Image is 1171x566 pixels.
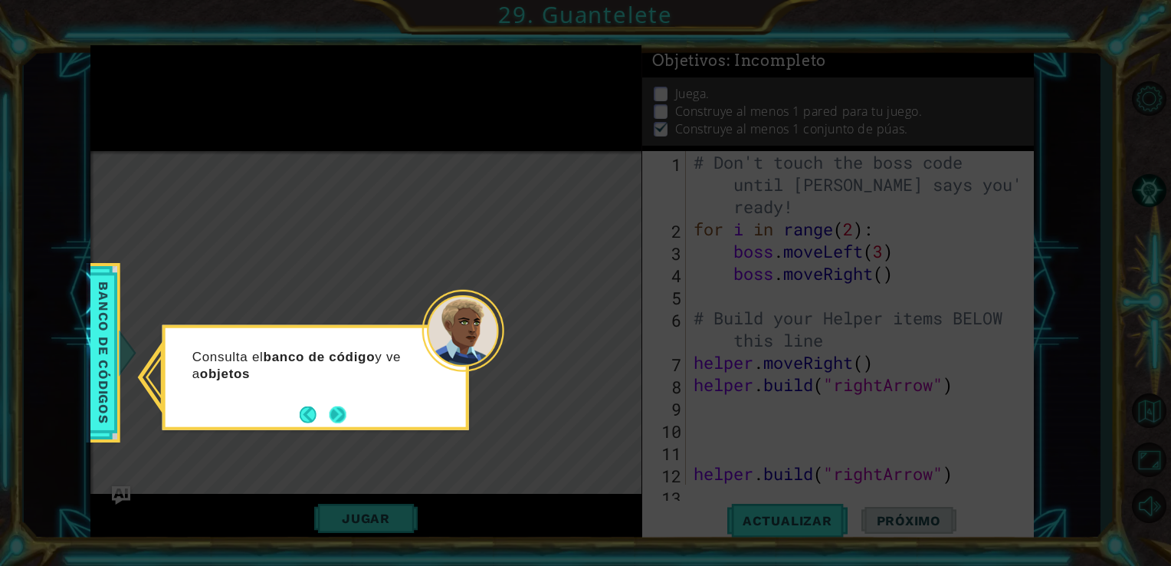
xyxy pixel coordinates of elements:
[330,406,346,423] button: Next
[264,349,376,364] strong: banco de código
[300,406,330,423] button: Back
[91,276,116,429] span: Banco de códigos
[192,348,421,382] p: Consulta el y ve a
[200,366,250,380] strong: objetos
